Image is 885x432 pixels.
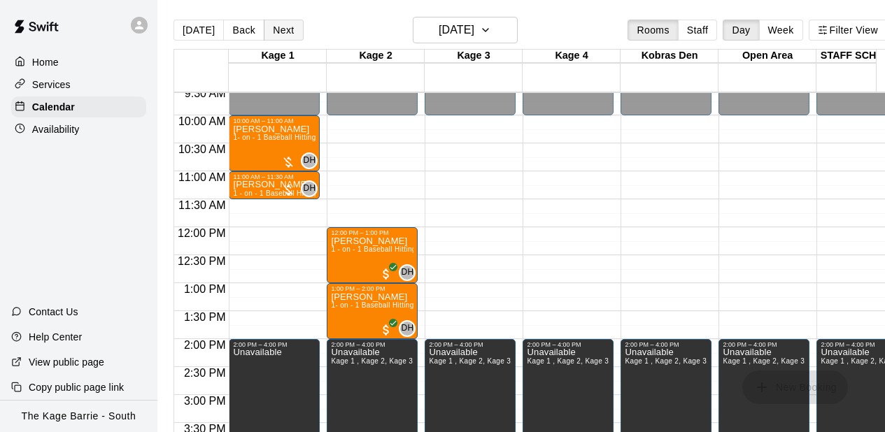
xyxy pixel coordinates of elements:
div: 2:00 PM – 4:00 PM [429,341,486,348]
span: Kage 1 , Kage 2, Kage 3, Kage 4, Kobras Den, Open Area, STAFF SCHEDULE, Kage 6, Gym, Gym 2 [527,357,863,365]
span: 12:30 PM [174,255,229,267]
p: Calendar [32,100,75,114]
span: 1:30 PM [180,311,229,323]
p: Services [32,78,71,92]
span: 1 - on - 1 Baseball Hitting and Pitching Clinic [331,245,480,253]
span: 2:30 PM [180,367,229,379]
button: Back [223,20,264,41]
span: 1 - on - 1 Baseball Hitting [233,189,318,197]
p: View public page [29,355,104,369]
div: 2:00 PM – 4:00 PM [527,341,584,348]
span: 12:00 PM [174,227,229,239]
p: Copy public page link [29,380,124,394]
div: Kage 1 [229,50,327,63]
span: 11:00 AM [175,171,229,183]
div: Dan Hodgins [399,264,416,281]
span: 3:00 PM [180,395,229,407]
div: 2:00 PM – 4:00 PM [331,341,388,348]
span: DH [401,266,413,280]
button: [DATE] [413,17,518,43]
span: DH [303,154,316,168]
span: Dan Hodgins [404,264,416,281]
span: 9:30 AM [181,87,229,99]
button: Day [723,20,759,41]
a: Availability [11,119,146,140]
span: 10:30 AM [175,143,229,155]
span: 1:00 PM [180,283,229,295]
div: 12:00 PM – 1:00 PM: Jake Penney [327,227,418,283]
span: 1- on - 1 Baseball Hitting Clinic [233,134,337,141]
span: 2:00 PM [180,339,229,351]
span: Dan Hodgins [306,180,318,197]
button: Staff [678,20,718,41]
div: Kage 3 [425,50,523,63]
button: [DATE] [174,20,224,41]
div: 1:00 PM – 2:00 PM [331,285,388,292]
p: Help Center [29,330,82,344]
button: Rooms [628,20,678,41]
span: DH [303,182,316,196]
p: Contact Us [29,305,78,319]
span: 11:30 AM [175,199,229,211]
div: 10:00 AM – 11:00 AM [233,117,297,124]
p: Home [32,55,59,69]
button: Next [264,20,303,41]
div: Kobras Den [621,50,718,63]
span: All customers have paid [379,323,393,337]
div: Dan Hodgins [301,152,318,169]
div: 2:00 PM – 4:00 PM [821,341,878,348]
h6: [DATE] [439,20,474,40]
div: Kage 4 [523,50,621,63]
div: 10:00 AM – 11:00 AM: Nathan Bakonyi [229,115,320,171]
p: The Kage Barrie - South [22,409,136,424]
button: Week [759,20,803,41]
span: Kage 1 , Kage 2, Kage 3, Kage 4, Kobras Den, Open Area, STAFF SCHEDULE, Kage 6, Gym, Gym 2 [331,357,667,365]
span: All customers have paid [379,267,393,281]
div: 1:00 PM – 2:00 PM: William Kane [327,283,418,339]
div: 2:00 PM – 4:00 PM [723,341,780,348]
span: You don't have the permission to add bookings [742,380,848,392]
div: Open Area [718,50,816,63]
div: 11:00 AM – 11:30 AM: Nathan Bakonyi [229,171,320,199]
a: Services [11,74,146,95]
span: Kage 1 , Kage 2, Kage 3, Kage 4, Kobras Den, Open Area, STAFF SCHEDULE, Kage 6, Gym, Gym 2 [429,357,765,365]
div: Dan Hodgins [399,320,416,337]
div: 12:00 PM – 1:00 PM [331,229,392,236]
div: Dan Hodgins [301,180,318,197]
span: 1- on - 1 Baseball Hitting Clinic [331,301,434,309]
p: Availability [32,122,80,136]
span: Dan Hodgins [306,152,318,169]
span: DH [401,322,413,336]
div: 2:00 PM – 4:00 PM [625,341,682,348]
div: Kage 2 [327,50,425,63]
a: Home [11,52,146,73]
a: Calendar [11,96,146,117]
span: Dan Hodgins [404,320,416,337]
div: 2:00 PM – 4:00 PM [233,341,290,348]
span: 10:00 AM [175,115,229,127]
div: 11:00 AM – 11:30 AM [233,173,297,180]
